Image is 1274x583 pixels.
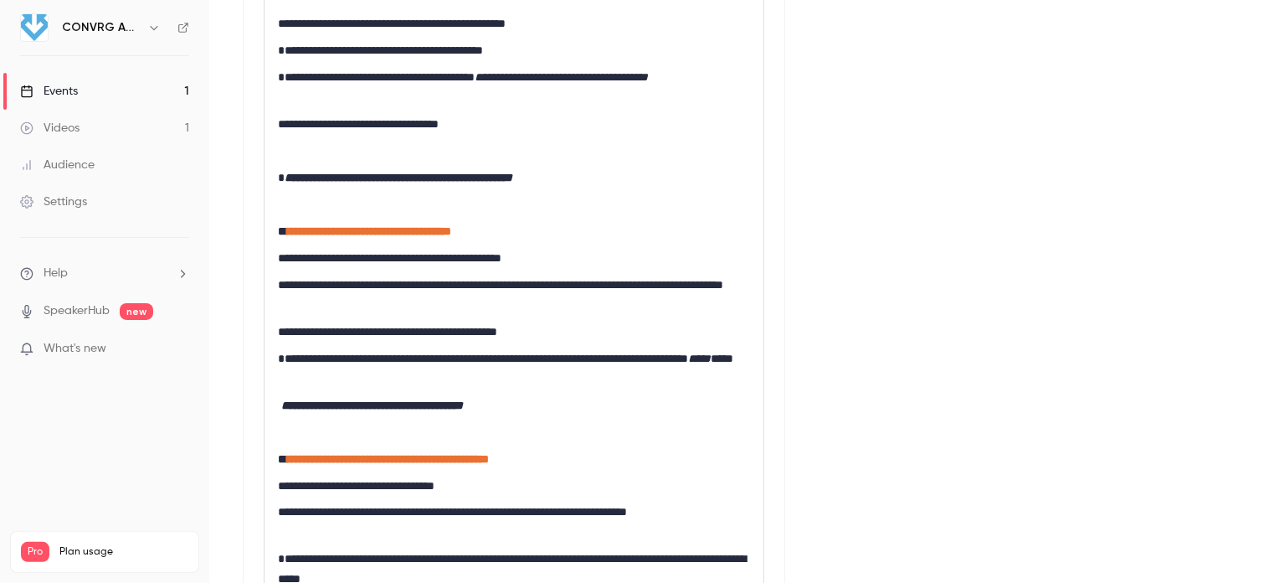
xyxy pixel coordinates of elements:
[20,120,80,137] div: Videos
[20,83,78,100] div: Events
[59,545,188,559] span: Plan usage
[21,14,48,41] img: CONVRG Agency
[21,542,49,562] span: Pro
[44,302,110,320] a: SpeakerHub
[169,342,189,357] iframe: Noticeable Trigger
[44,340,106,358] span: What's new
[62,19,141,36] h6: CONVRG Agency
[44,265,68,282] span: Help
[120,303,153,320] span: new
[20,157,95,173] div: Audience
[20,193,87,210] div: Settings
[20,265,189,282] li: help-dropdown-opener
